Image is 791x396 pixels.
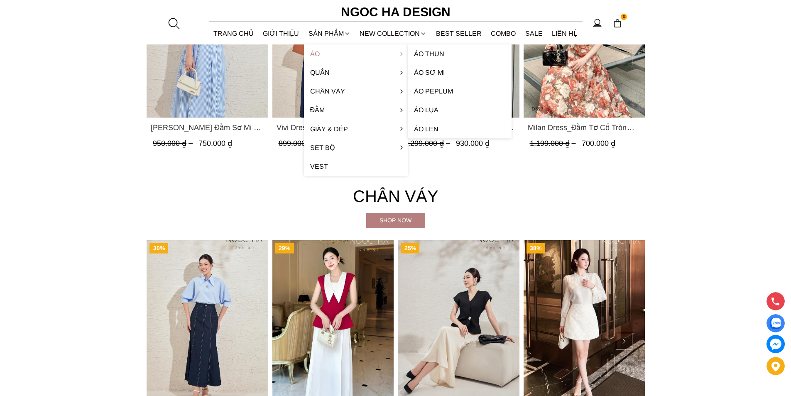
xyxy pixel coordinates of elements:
a: NEW COLLECTION [355,22,431,44]
a: Áo thun [408,44,512,63]
div: Shop now [366,216,425,225]
span: 0 [621,14,627,20]
a: messenger [767,335,785,353]
span: [PERSON_NAME] Đầm Tơ Dệt Hoa Hồng Màu Kem D989 [402,122,515,133]
span: 700.000 ₫ [581,140,615,148]
a: BEST SELLER [431,22,487,44]
span: [PERSON_NAME] Đầm Sơ Mi Kẻ Sọc Xanh D1001 [151,122,264,133]
span: Vivi Dress_ Đầm Sơ Mi Rớt Vai Bò Lụa Màu Xanh D1000 [276,122,389,133]
a: GIỚI THIỆU [258,22,304,44]
a: Giày & Dép [304,120,408,138]
a: Combo [486,22,521,44]
a: Áo sơ mi [408,63,512,82]
a: Set Bộ [304,138,408,157]
span: Milan Dress_Đầm Tơ Cổ Tròn [PERSON_NAME], Tùng Xếp Ly D893 [527,122,641,133]
a: Đầm [304,101,408,119]
h4: Chân váy [147,183,645,209]
span: 930.000 ₫ [456,140,490,148]
a: Vest [304,157,408,176]
a: Áo Peplum [408,82,512,101]
img: img-CART-ICON-ksit0nf1 [613,19,622,28]
a: Link to Milan Dress_Đầm Tơ Cổ Tròn Đính Hoa, Tùng Xếp Ly D893 [527,122,641,133]
span: 899.000 ₫ [278,140,320,148]
span: 750.000 ₫ [198,140,232,148]
a: Áo lụa [408,101,512,119]
div: SẢN PHẨM [304,22,355,44]
a: Link to Mia Dress_ Đầm Tơ Dệt Hoa Hồng Màu Kem D989 [402,122,515,133]
a: Quần [304,63,408,82]
a: Shop now [366,213,425,228]
span: 1.299.000 ₫ [404,140,452,148]
a: Link to Valerie Dress_ Đầm Sơ Mi Kẻ Sọc Xanh D1001 [151,122,264,133]
a: SALE [521,22,548,44]
a: Chân váy [304,82,408,101]
a: LIÊN HỆ [547,22,583,44]
a: TRANG CHỦ [209,22,259,44]
span: 1.199.000 ₫ [529,140,578,148]
a: Link to Vivi Dress_ Đầm Sơ Mi Rớt Vai Bò Lụa Màu Xanh D1000 [276,122,389,133]
a: Áo [304,44,408,63]
a: Áo len [408,120,512,138]
img: Display image [770,318,781,329]
a: Ngoc Ha Design [333,2,458,22]
a: Display image [767,314,785,332]
span: 950.000 ₫ [153,140,195,148]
